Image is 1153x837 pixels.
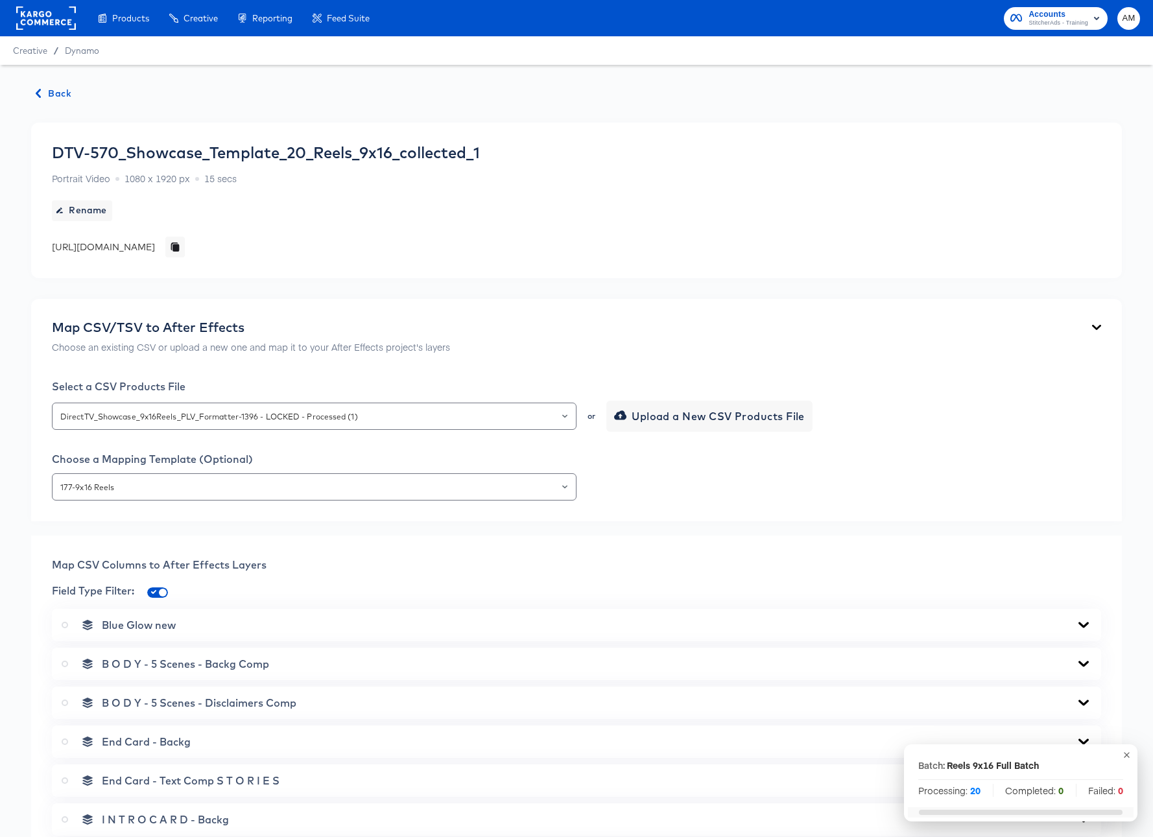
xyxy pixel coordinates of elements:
[102,735,191,748] span: End Card - Backg
[204,172,237,185] span: 15 secs
[252,13,292,23] span: Reporting
[52,340,450,353] p: Choose an existing CSV or upload a new one and map it to your After Effects project's layers
[1028,18,1088,29] span: StitcherAds - Training
[58,409,571,424] input: Select a Products File
[102,657,269,670] span: B O D Y - 5 Scenes - Backg Comp
[586,412,597,420] div: or
[562,407,567,425] button: Open
[1058,784,1064,797] strong: 0
[112,13,149,23] span: Products
[52,172,110,185] span: Portrait Video
[13,45,47,56] span: Creative
[52,143,480,161] div: DTV-570_Showcase_Template_20_Reels_9x16_collected_1
[31,86,77,102] button: Back
[52,453,1101,466] div: Choose a Mapping Template (Optional)
[1123,11,1135,26] span: AM
[102,696,296,709] span: B O D Y - 5 Scenes - Disclaimers Comp
[102,774,279,787] span: End Card - Text Comp S T O R I E S
[918,759,945,772] p: Batch:
[1117,7,1140,30] button: AM
[327,13,370,23] span: Feed Suite
[918,784,981,797] span: Processing:
[52,380,1101,393] div: Select a CSV Products File
[1004,7,1108,30] button: AccountsStitcherAds - Training
[970,784,981,797] strong: 20
[52,558,267,571] span: Map CSV Columns to After Effects Layers
[52,320,450,335] div: Map CSV/TSV to After Effects
[617,407,805,425] span: Upload a New CSV Products File
[52,241,155,253] div: [URL][DOMAIN_NAME]
[947,759,1039,772] div: Reels 9x16 Full Batch
[1028,8,1088,21] span: Accounts
[47,45,65,56] span: /
[606,401,813,432] button: Upload a New CSV Products File
[102,813,229,826] span: I N T R O C A R D - Backg
[57,202,107,218] span: Rename
[36,86,71,102] span: Back
[102,619,176,631] span: Blue Glow new
[184,13,218,23] span: Creative
[58,480,571,495] input: Select a Mapping Template
[1088,784,1123,797] span: Failed:
[125,172,190,185] span: 1080 x 1920 px
[1118,784,1123,797] strong: 0
[562,478,567,496] button: Open
[1005,784,1064,797] span: Completed:
[65,45,99,56] a: Dynamo
[52,584,134,597] span: Field Type Filter:
[52,200,112,221] button: Rename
